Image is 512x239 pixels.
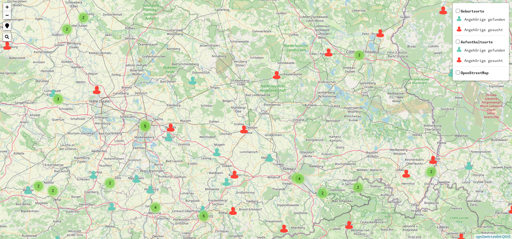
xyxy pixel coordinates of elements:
span: 2 [66,27,68,31]
input: AufenthaltsorteAngehörige gefundenAngehörige gesucht [456,40,460,44]
td: Angehörige gesucht [464,25,505,35]
span: 3 [57,97,59,101]
a: Zoom out [3,11,11,19]
span: 3 [358,53,360,57]
img: Aufenthaltsorte_1_Angeh%C3%B6rigegefunden0.png [455,46,463,53]
span: 4 [155,205,157,210]
a: Leaflet [491,235,501,238]
a: Zoom in [3,3,11,11]
span: 2 [82,16,85,20]
td: Angehörige gefunden [464,45,505,55]
span: 5 [203,214,205,218]
img: Geburtsorte_2_Angeh%C3%B6rigegesucht1.png [455,25,463,33]
a: Show me where I am [3,22,11,30]
img: Geburtsorte_2_Angeh%C3%B6rigegefunden0.png [455,15,463,23]
a: qgis2web [476,235,490,238]
td: Angehörige gesucht [464,56,505,66]
span: 2 [357,185,359,190]
td: Angehörige gefunden [464,15,505,24]
span: 2 [430,170,433,174]
span: 2 [38,184,40,188]
span: 2 [109,181,111,185]
span: Geburtsorte [455,9,506,35]
span: OpenStreetMap [461,71,488,75]
input: GeburtsorteAngehörige gefundenAngehörige gesucht [456,9,460,13]
span: 2 [322,191,324,195]
input: OpenStreetMap [456,71,460,74]
a: QGIS [502,235,510,238]
span: Aufenthaltsorte [455,40,506,66]
span: 5 [144,124,146,129]
span: 4 [298,177,301,181]
span: 2 [52,189,54,193]
img: Aufenthaltsorte_1_Angeh%C3%B6rigegesucht1.png [455,56,463,64]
